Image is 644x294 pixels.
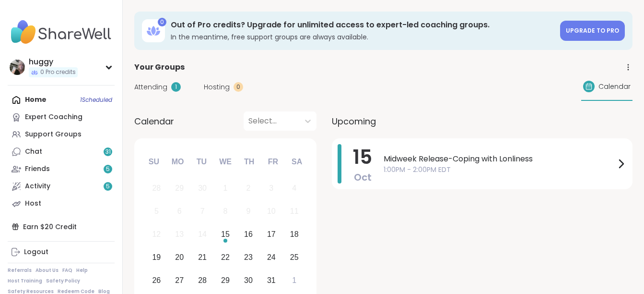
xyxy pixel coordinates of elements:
[284,178,304,199] div: Not available Saturday, October 4th, 2025
[10,60,25,75] img: huggy
[175,274,184,287] div: 27
[223,182,228,195] div: 1
[261,224,281,245] div: Choose Friday, October 17th, 2025
[332,115,376,128] span: Upcoming
[215,247,236,268] div: Choose Wednesday, October 22nd, 2025
[171,82,181,92] div: 1
[191,151,212,172] div: Tu
[384,165,615,175] span: 1:00PM - 2:00PM EDT
[62,267,72,274] a: FAQ
[261,178,281,199] div: Not available Friday, October 3rd, 2025
[261,201,281,222] div: Not available Friday, October 10th, 2025
[290,205,299,218] div: 11
[598,82,631,92] span: Calendar
[292,274,296,287] div: 1
[24,247,48,257] div: Logout
[269,182,273,195] div: 3
[290,228,299,241] div: 18
[152,274,161,287] div: 26
[192,224,213,245] div: Not available Tuesday, October 14th, 2025
[284,270,304,291] div: Choose Saturday, November 1st, 2025
[134,115,174,128] span: Calendar
[146,270,167,291] div: Choose Sunday, October 26th, 2025
[177,205,182,218] div: 6
[215,151,236,172] div: We
[215,224,236,245] div: Choose Wednesday, October 15th, 2025
[158,18,166,26] div: 0
[261,247,281,268] div: Choose Friday, October 24th, 2025
[25,112,82,122] div: Expert Coaching
[40,68,76,76] span: 0 Pro credits
[8,195,115,212] a: Host
[169,201,190,222] div: Not available Monday, October 6th, 2025
[8,126,115,143] a: Support Groups
[244,228,253,241] div: 16
[566,26,619,35] span: Upgrade to Pro
[239,151,260,172] div: Th
[143,151,164,172] div: Su
[169,247,190,268] div: Choose Monday, October 20th, 2025
[171,20,554,30] h3: Out of Pro credits? Upgrade for unlimited access to expert-led coaching groups.
[284,224,304,245] div: Choose Saturday, October 18th, 2025
[134,82,167,92] span: Attending
[267,228,276,241] div: 17
[105,148,111,156] span: 31
[175,251,184,264] div: 20
[154,205,159,218] div: 5
[234,82,243,92] div: 0
[286,151,307,172] div: Sa
[169,270,190,291] div: Choose Monday, October 27th, 2025
[167,151,188,172] div: Mo
[246,182,250,195] div: 2
[204,82,230,92] span: Hosting
[384,153,615,165] span: Midweek Release-Coping with Lonliness
[290,251,299,264] div: 25
[146,247,167,268] div: Choose Sunday, October 19th, 2025
[25,130,82,139] div: Support Groups
[215,178,236,199] div: Not available Wednesday, October 1st, 2025
[192,270,213,291] div: Choose Tuesday, October 28th, 2025
[8,15,115,49] img: ShareWell Nav Logo
[238,270,259,291] div: Choose Thursday, October 30th, 2025
[198,182,207,195] div: 30
[238,201,259,222] div: Not available Thursday, October 9th, 2025
[8,143,115,160] a: Chat31
[244,251,253,264] div: 23
[169,178,190,199] div: Not available Monday, September 29th, 2025
[175,182,184,195] div: 29
[198,251,207,264] div: 21
[25,182,50,191] div: Activity
[29,57,78,67] div: huggy
[8,267,32,274] a: Referrals
[221,251,230,264] div: 22
[267,251,276,264] div: 24
[25,147,42,157] div: Chat
[244,274,253,287] div: 30
[134,61,185,73] span: Your Groups
[238,224,259,245] div: Choose Thursday, October 16th, 2025
[246,205,250,218] div: 9
[8,160,115,178] a: Friends5
[192,201,213,222] div: Not available Tuesday, October 7th, 2025
[8,178,115,195] a: Activity5
[171,32,554,42] h3: In the meantime, free support groups are always available.
[8,218,115,235] div: Earn $20 Credit
[560,21,625,41] a: Upgrade to Pro
[152,182,161,195] div: 28
[25,199,41,208] div: Host
[198,274,207,287] div: 28
[262,151,283,172] div: Fr
[46,278,80,284] a: Safety Policy
[221,228,230,241] div: 15
[8,244,115,261] a: Logout
[215,201,236,222] div: Not available Wednesday, October 8th, 2025
[192,247,213,268] div: Choose Tuesday, October 21st, 2025
[267,274,276,287] div: 31
[152,251,161,264] div: 19
[215,270,236,291] div: Choose Wednesday, October 29th, 2025
[292,182,296,195] div: 4
[106,183,110,191] span: 5
[221,274,230,287] div: 29
[145,177,305,292] div: month 2025-10
[146,178,167,199] div: Not available Sunday, September 28th, 2025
